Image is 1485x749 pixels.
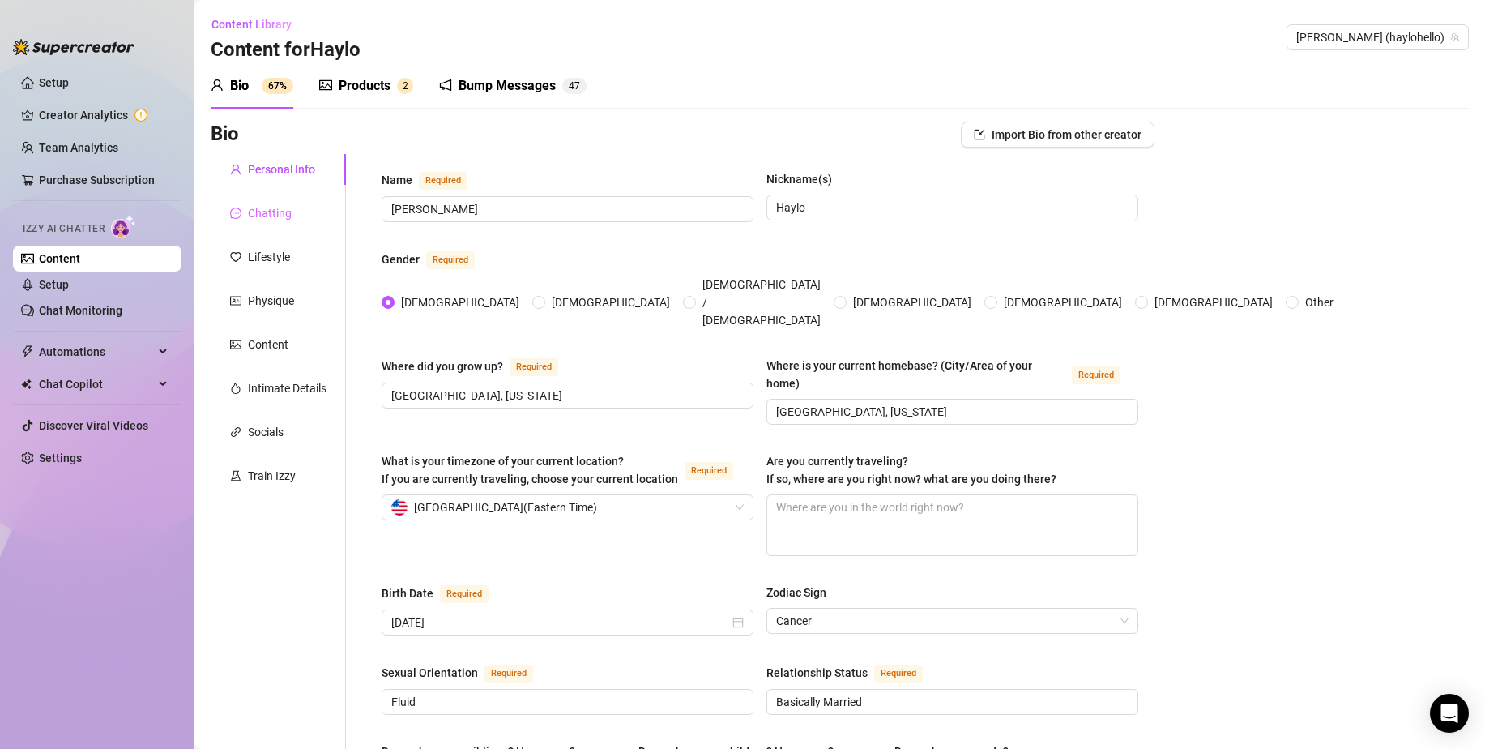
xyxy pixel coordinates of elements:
a: Setup [39,278,69,291]
input: Sexual Orientation [391,693,740,711]
span: heart [230,251,241,263]
a: Creator Analytics exclamation-circle [39,102,169,128]
span: Automations [39,339,154,365]
span: user [230,164,241,175]
span: Required [1072,366,1120,384]
label: Sexual Orientation [382,663,551,683]
div: Nickname(s) [766,170,832,188]
h3: Content for Haylo [211,37,361,63]
div: Name [382,171,412,189]
span: [DEMOGRAPHIC_DATA] / [DEMOGRAPHIC_DATA] [696,276,827,329]
div: Where did you grow up? [382,357,503,375]
h3: Bio [211,122,239,148]
span: thunderbolt [21,345,34,358]
span: Required [510,358,558,376]
span: [DEMOGRAPHIC_DATA] [847,293,978,311]
img: AI Chatter [111,215,136,238]
img: us [391,499,408,516]
a: Purchase Subscription [39,167,169,193]
a: Content [39,252,80,265]
span: team [1450,32,1460,42]
span: picture [319,79,332,92]
label: Nickname(s) [766,170,843,188]
a: Settings [39,452,82,464]
a: Discover Viral Videos [39,419,148,432]
span: Are you currently traveling? If so, where are you right now? what are you doing there? [766,455,1056,486]
span: Required [419,172,467,190]
span: Chat Copilot [39,371,154,397]
span: Required [874,665,923,683]
div: Bump Messages [459,76,556,96]
span: Other [1299,293,1340,311]
span: notification [439,79,452,92]
span: [DEMOGRAPHIC_DATA] [545,293,676,311]
img: logo-BBDzfeDw.svg [13,39,134,55]
div: Intimate Details [248,379,326,397]
div: Train Izzy [248,467,296,485]
span: experiment [230,470,241,481]
span: fire [230,383,241,394]
a: Team Analytics [39,141,118,154]
div: Products [339,76,390,96]
span: [DEMOGRAPHIC_DATA] [395,293,526,311]
sup: 47 [562,78,587,94]
input: Nickname(s) [776,199,1125,216]
span: link [230,426,241,438]
label: Name [382,170,485,190]
span: [DEMOGRAPHIC_DATA] [997,293,1129,311]
label: Birth Date [382,584,506,603]
span: Required [440,585,489,603]
div: Bio [230,76,249,96]
span: 2 [403,80,408,92]
div: Socials [248,423,284,441]
span: picture [230,339,241,350]
a: Chat Monitoring [39,304,122,317]
div: Sexual Orientation [382,664,478,682]
div: Open Intercom Messenger [1430,694,1469,733]
span: Required [685,462,733,480]
button: Content Library [211,11,305,37]
sup: 2 [397,78,413,94]
label: Where did you grow up? [382,357,576,376]
span: [DEMOGRAPHIC_DATA] [1148,293,1279,311]
span: idcard [230,295,241,306]
span: What is your timezone of your current location? If you are currently traveling, choose your curre... [382,455,678,486]
div: Lifestyle [248,248,290,266]
span: Izzy AI Chatter [23,221,105,237]
img: Chat Copilot [21,379,32,390]
span: 7 [574,80,580,92]
div: Content [248,336,288,353]
span: import [974,129,985,140]
span: Import Bio from other creator [992,128,1141,141]
div: Personal Info [248,160,315,178]
input: Name [391,200,740,218]
span: Required [484,665,533,683]
label: Gender [382,250,493,269]
div: Zodiac Sign [766,584,826,601]
sup: 67% [262,78,293,94]
span: Haylo (haylohello) [1296,25,1459,49]
span: message [230,208,241,219]
span: Required [426,251,475,269]
span: user [211,79,224,92]
span: 4 [569,80,574,92]
span: Cancer [776,609,1129,633]
div: Gender [382,250,420,268]
label: Where is your current homebase? (City/Area of your home) [766,357,1138,392]
span: Content Library [211,18,292,31]
input: Where did you grow up? [391,387,740,404]
div: Chatting [248,204,292,222]
div: Physique [248,292,294,310]
button: Import Bio from other creator [961,122,1154,148]
label: Zodiac Sign [766,584,838,601]
input: Where is your current homebase? (City/Area of your home) [776,403,1125,421]
div: Where is your current homebase? (City/Area of your home) [766,357,1065,392]
input: Relationship Status [776,693,1125,711]
label: Relationship Status [766,663,941,683]
div: Relationship Status [766,664,868,682]
a: Setup [39,76,69,89]
span: [GEOGRAPHIC_DATA] ( Eastern Time ) [414,495,597,520]
input: Birth Date [391,614,729,631]
div: Birth Date [382,584,433,602]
